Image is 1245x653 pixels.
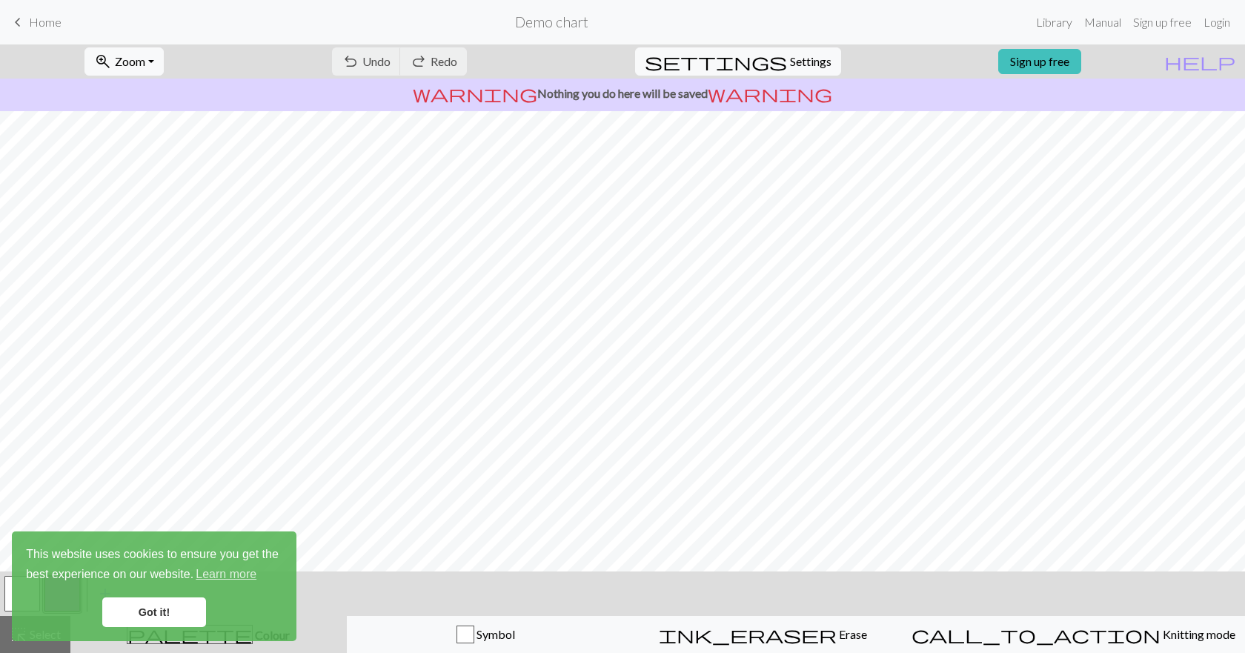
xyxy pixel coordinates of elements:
[29,15,62,29] span: Home
[708,83,832,104] span: warning
[94,51,112,72] span: zoom_in
[9,12,27,33] span: keyboard_arrow_left
[347,616,625,653] button: Symbol
[998,49,1081,74] a: Sign up free
[9,10,62,35] a: Home
[1164,51,1235,72] span: help
[26,546,282,586] span: This website uses cookies to ensure you get the best experience on our website.
[413,83,537,104] span: warning
[635,47,841,76] button: SettingsSettings
[645,51,787,72] span: settings
[624,616,902,653] button: Erase
[1078,7,1127,37] a: Manual
[645,53,787,70] i: Settings
[474,627,515,641] span: Symbol
[912,624,1161,645] span: call_to_action
[790,53,831,70] span: Settings
[1127,7,1198,37] a: Sign up free
[10,624,27,645] span: highlight_alt
[6,84,1239,102] p: Nothing you do here will be saved
[837,627,867,641] span: Erase
[1198,7,1236,37] a: Login
[515,13,588,30] h2: Demo chart
[115,54,145,68] span: Zoom
[659,624,837,645] span: ink_eraser
[1161,627,1235,641] span: Knitting mode
[193,563,259,586] a: learn more about cookies
[12,531,296,641] div: cookieconsent
[102,597,206,627] a: dismiss cookie message
[1030,7,1078,37] a: Library
[902,616,1245,653] button: Knitting mode
[84,47,164,76] button: Zoom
